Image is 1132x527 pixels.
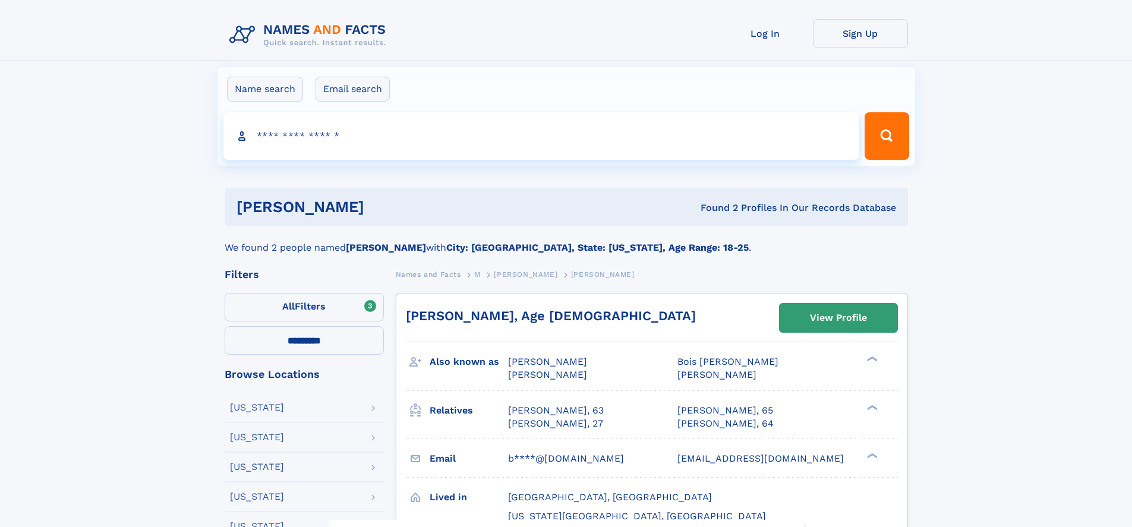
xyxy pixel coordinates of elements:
[813,19,908,48] a: Sign Up
[508,356,587,367] span: [PERSON_NAME]
[864,403,878,411] div: ❯
[230,492,284,501] div: [US_STATE]
[571,270,635,279] span: [PERSON_NAME]
[677,453,844,464] span: [EMAIL_ADDRESS][DOMAIN_NAME]
[508,510,766,522] span: [US_STATE][GEOGRAPHIC_DATA], [GEOGRAPHIC_DATA]
[230,462,284,472] div: [US_STATE]
[225,19,396,51] img: Logo Names and Facts
[237,200,532,214] h1: [PERSON_NAME]
[225,226,908,255] div: We found 2 people named with .
[430,352,508,372] h3: Also known as
[508,417,603,430] a: [PERSON_NAME], 27
[316,77,390,102] label: Email search
[430,449,508,469] h3: Email
[430,487,508,507] h3: Lived in
[346,242,426,253] b: [PERSON_NAME]
[406,308,696,323] a: [PERSON_NAME], Age [DEMOGRAPHIC_DATA]
[677,417,774,430] a: [PERSON_NAME], 64
[864,452,878,459] div: ❯
[225,293,384,321] label: Filters
[282,301,295,312] span: All
[446,242,749,253] b: City: [GEOGRAPHIC_DATA], State: [US_STATE], Age Range: 18-25
[474,267,481,282] a: M
[864,355,878,363] div: ❯
[810,304,867,332] div: View Profile
[225,369,384,380] div: Browse Locations
[396,267,461,282] a: Names and Facts
[230,433,284,442] div: [US_STATE]
[227,77,303,102] label: Name search
[508,404,604,417] a: [PERSON_NAME], 63
[718,19,813,48] a: Log In
[508,491,712,503] span: [GEOGRAPHIC_DATA], [GEOGRAPHIC_DATA]
[225,269,384,280] div: Filters
[430,400,508,421] h3: Relatives
[494,270,557,279] span: [PERSON_NAME]
[230,403,284,412] div: [US_STATE]
[532,201,896,214] div: Found 2 Profiles In Our Records Database
[508,369,587,380] span: [PERSON_NAME]
[474,270,481,279] span: M
[780,304,897,332] a: View Profile
[865,112,909,160] button: Search Button
[677,369,756,380] span: [PERSON_NAME]
[677,404,773,417] a: [PERSON_NAME], 65
[677,356,778,367] span: Bois [PERSON_NAME]
[223,112,860,160] input: search input
[494,267,557,282] a: [PERSON_NAME]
